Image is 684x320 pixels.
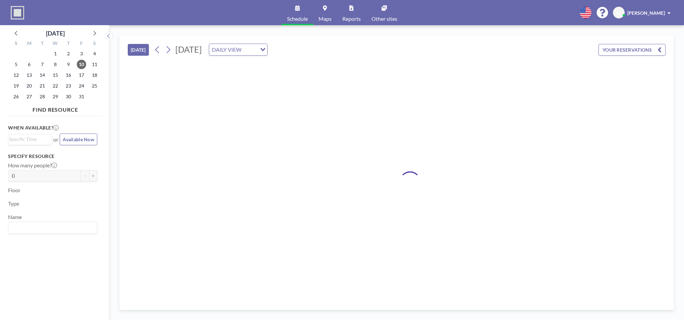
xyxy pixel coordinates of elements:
[77,81,86,91] span: Friday, October 24, 2025
[24,70,34,80] span: Monday, October 13, 2025
[64,70,73,80] span: Thursday, October 16, 2025
[243,45,256,54] input: Search for option
[209,44,267,55] div: Search for option
[64,81,73,91] span: Thursday, October 23, 2025
[8,134,52,144] div: Search for option
[287,16,308,21] span: Schedule
[75,40,88,48] div: F
[62,40,75,48] div: T
[24,81,34,91] span: Monday, October 20, 2025
[51,60,60,69] span: Wednesday, October 8, 2025
[90,70,99,80] span: Saturday, October 18, 2025
[627,10,665,16] span: [PERSON_NAME]
[38,81,47,91] span: Tuesday, October 21, 2025
[8,153,97,159] h3: Specify resource
[88,40,101,48] div: S
[8,104,103,113] h4: FIND RESOURCE
[8,162,57,169] label: How many people?
[175,44,202,54] span: [DATE]
[90,81,99,91] span: Saturday, October 25, 2025
[23,40,36,48] div: M
[319,16,332,21] span: Maps
[49,40,62,48] div: W
[81,170,89,181] button: -
[38,60,47,69] span: Tuesday, October 7, 2025
[372,16,397,21] span: Other sites
[64,60,73,69] span: Thursday, October 9, 2025
[11,60,21,69] span: Sunday, October 5, 2025
[8,222,97,233] div: Search for option
[38,92,47,101] span: Tuesday, October 28, 2025
[77,49,86,58] span: Friday, October 3, 2025
[77,60,86,69] span: Friday, October 10, 2025
[11,81,21,91] span: Sunday, October 19, 2025
[90,60,99,69] span: Saturday, October 11, 2025
[11,6,24,19] img: organization-logo
[77,70,86,80] span: Friday, October 17, 2025
[60,134,97,145] button: Available Now
[598,44,666,56] button: YOUR RESERVATIONS
[89,170,97,181] button: +
[77,92,86,101] span: Friday, October 31, 2025
[64,92,73,101] span: Thursday, October 30, 2025
[8,214,22,220] label: Name
[11,70,21,80] span: Sunday, October 12, 2025
[64,49,73,58] span: Thursday, October 2, 2025
[51,92,60,101] span: Wednesday, October 29, 2025
[24,92,34,101] span: Monday, October 27, 2025
[63,137,94,142] span: Available Now
[616,10,621,16] span: SL
[51,70,60,80] span: Wednesday, October 15, 2025
[9,223,93,232] input: Search for option
[8,187,20,194] label: Floor
[10,40,23,48] div: S
[211,45,243,54] span: DAILY VIEW
[38,70,47,80] span: Tuesday, October 14, 2025
[51,81,60,91] span: Wednesday, October 22, 2025
[24,60,34,69] span: Monday, October 6, 2025
[11,92,21,101] span: Sunday, October 26, 2025
[90,49,99,58] span: Saturday, October 4, 2025
[53,136,58,143] span: or
[8,200,19,207] label: Type
[128,44,149,56] button: [DATE]
[46,29,65,38] div: [DATE]
[342,16,361,21] span: Reports
[51,49,60,58] span: Wednesday, October 1, 2025
[9,136,48,143] input: Search for option
[36,40,49,48] div: T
